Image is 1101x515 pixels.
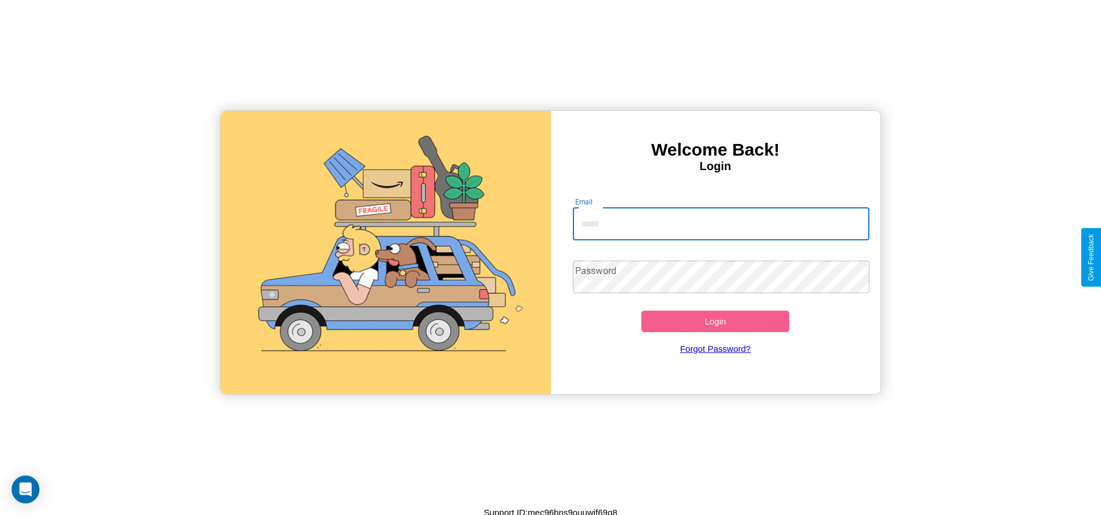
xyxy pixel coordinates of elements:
label: Email [575,197,593,207]
div: Open Intercom Messenger [12,476,39,503]
img: gif [221,111,550,394]
h3: Welcome Back! [551,140,880,160]
div: Give Feedback [1087,234,1095,281]
button: Login [641,311,790,332]
h4: Login [551,160,880,173]
a: Forgot Password? [567,332,864,365]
